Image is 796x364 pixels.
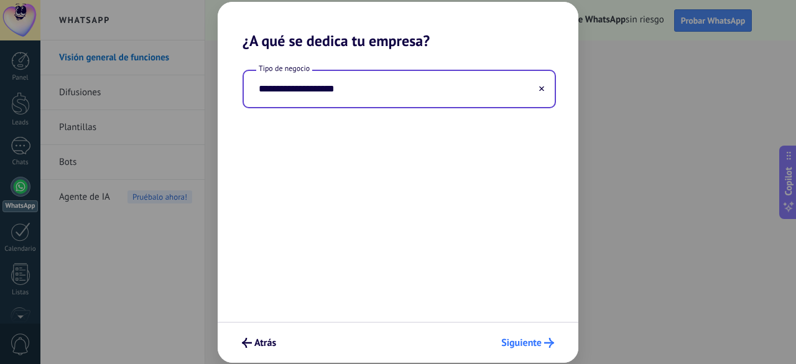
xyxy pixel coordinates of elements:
h2: ¿A qué se dedica tu empresa? [218,2,578,50]
span: Atrás [254,338,276,347]
button: Atrás [236,332,282,353]
button: Siguiente [496,332,560,353]
span: Siguiente [501,338,542,347]
span: Tipo de negocio [256,63,312,74]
